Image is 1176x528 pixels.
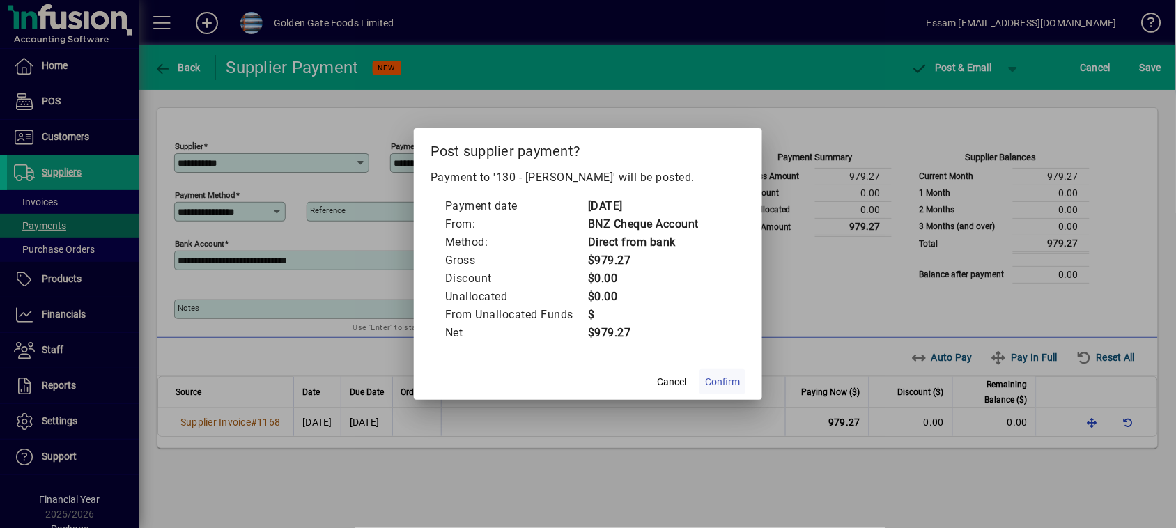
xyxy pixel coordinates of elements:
td: Payment date [444,197,587,215]
td: BNZ Cheque Account [587,215,699,233]
td: Direct from bank [587,233,699,251]
td: From Unallocated Funds [444,306,587,324]
td: $0.00 [587,288,699,306]
td: From: [444,215,587,233]
button: Cancel [649,369,694,394]
td: Net [444,324,587,342]
td: Discount [444,270,587,288]
td: $0.00 [587,270,699,288]
td: Unallocated [444,288,587,306]
span: Confirm [705,375,740,389]
td: $979.27 [587,324,699,342]
h2: Post supplier payment? [414,128,762,169]
td: [DATE] [587,197,699,215]
td: Method: [444,233,587,251]
td: $979.27 [587,251,699,270]
td: Gross [444,251,587,270]
span: Cancel [657,375,686,389]
p: Payment to '130 - [PERSON_NAME]' will be posted. [431,169,745,186]
td: $ [587,306,699,324]
button: Confirm [699,369,745,394]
